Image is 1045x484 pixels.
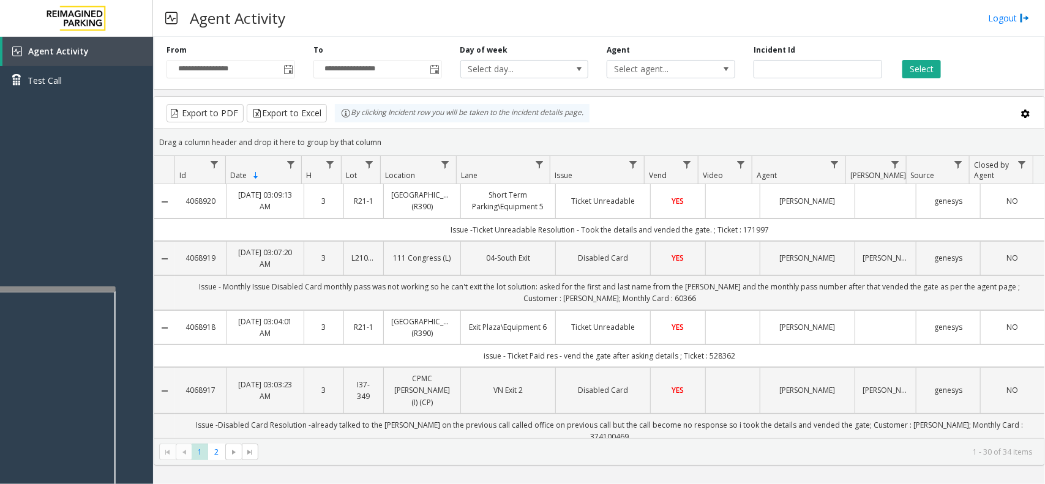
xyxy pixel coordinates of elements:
label: Agent [607,45,630,56]
a: Issue Filter Menu [625,156,642,173]
a: 3 [312,384,336,396]
a: Disabled Card [563,384,643,396]
a: Agent Filter Menu [826,156,843,173]
a: Ticket Unreadable [563,195,643,207]
a: [PERSON_NAME] [863,384,908,396]
span: Page 1 [192,444,208,460]
button: Export to PDF [167,104,244,122]
a: [DATE] 03:07:20 AM [234,247,296,270]
a: CPMC [PERSON_NAME] (I) (CP) [391,373,453,408]
a: Source Filter Menu [950,156,967,173]
a: [GEOGRAPHIC_DATA] (R390) [391,189,453,212]
a: R21-1 [351,321,376,333]
span: Id [179,170,186,181]
a: Disabled Card [563,252,643,264]
a: H Filter Menu [321,156,338,173]
a: I37-349 [351,379,376,402]
span: Toggle popup [428,61,441,78]
a: 3 [312,321,336,333]
a: NO [988,252,1037,264]
kendo-pager-info: 1 - 30 of 34 items [266,447,1032,457]
a: YES [658,195,697,207]
a: [PERSON_NAME] [768,195,847,207]
a: YES [658,321,697,333]
span: YES [672,385,684,395]
span: NO [1006,253,1018,263]
div: Drag a column header and drop it here to group by that column [154,132,1044,153]
a: 3 [312,195,336,207]
a: [DATE] 03:03:23 AM [234,379,296,402]
img: 'icon' [12,47,22,56]
a: NO [988,384,1037,396]
a: Collapse Details [154,254,175,264]
a: 04-South Exit [468,252,548,264]
a: Short Term Parking\Equipment 5 [468,189,548,212]
span: Go to the last page [245,447,255,457]
a: [PERSON_NAME] [768,321,847,333]
div: Data table [154,156,1044,438]
td: Issue -Ticket Unreadable Resolution - Took the details and vended the gate. ; Ticket : 171997 [175,218,1044,241]
span: Closed by Agent [974,160,1009,181]
button: Export to Excel [247,104,327,122]
a: Lane Filter Menu [531,156,547,173]
a: genesys [924,384,973,396]
a: 4068917 [182,384,219,396]
a: 111 Congress (L) [391,252,453,264]
a: Lot Filter Menu [361,156,378,173]
span: Agent Activity [28,45,89,57]
td: Issue - Monthly Issue Disabled Card monthly pass was not working so he can't exit the lot solutio... [175,275,1044,310]
a: 4068920 [182,195,219,207]
span: Go to the last page [242,444,258,461]
a: Id Filter Menu [206,156,223,173]
label: From [167,45,187,56]
a: Video Filter Menu [733,156,749,173]
span: YES [672,196,684,206]
span: Date [230,170,247,181]
span: Source [911,170,935,181]
a: genesys [924,195,973,207]
a: [DATE] 03:04:01 AM [234,316,296,339]
a: genesys [924,252,973,264]
a: Ticket Unreadable [563,321,643,333]
a: Parker Filter Menu [887,156,904,173]
a: R21-1 [351,195,376,207]
a: Agent Activity [2,37,153,66]
a: YES [658,252,697,264]
span: Test Call [28,74,62,87]
label: Incident Id [754,45,795,56]
a: 4068919 [182,252,219,264]
div: By clicking Incident row you will be taken to the incident details page. [335,104,590,122]
span: YES [672,322,684,332]
label: To [313,45,323,56]
a: [PERSON_NAME] [863,252,908,264]
h3: Agent Activity [184,3,291,33]
a: Collapse Details [154,197,175,207]
a: NO [988,321,1037,333]
span: [PERSON_NAME] [850,170,906,181]
a: genesys [924,321,973,333]
span: Issue [555,170,573,181]
span: Lane [461,170,478,181]
td: issue - Ticket Paid res - vend the gate after asking details ; Ticket : 528362 [175,344,1044,367]
span: Vend [649,170,667,181]
img: logout [1020,12,1030,24]
a: VN Exit 2 [468,384,548,396]
span: H [307,170,312,181]
a: Closed by Agent Filter Menu [1014,156,1030,173]
a: [PERSON_NAME] [768,384,847,396]
a: Collapse Details [154,386,175,396]
span: Video [703,170,723,181]
label: Day of week [460,45,508,56]
a: Exit Plaza\Equipment 6 [468,321,548,333]
a: L21066000 [351,252,376,264]
img: infoIcon.svg [341,108,351,118]
span: Toggle popup [281,61,294,78]
span: Page 2 [208,444,225,460]
span: Select agent... [607,61,709,78]
span: Agent [757,170,777,181]
span: Sortable [251,171,261,181]
a: [PERSON_NAME] [768,252,847,264]
a: Collapse Details [154,323,175,333]
a: 4068918 [182,321,219,333]
a: NO [988,195,1037,207]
